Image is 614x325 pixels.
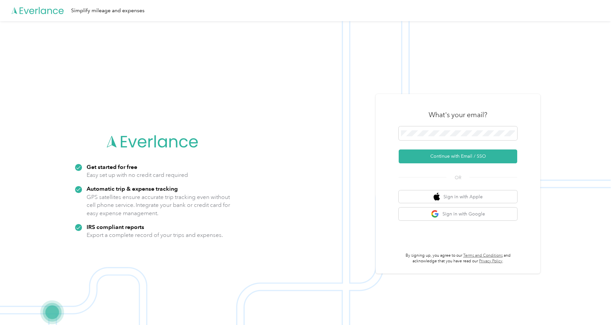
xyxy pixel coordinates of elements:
[87,185,178,192] strong: Automatic trip & expense tracking
[87,171,188,179] p: Easy set up with no credit card required
[434,193,440,201] img: apple logo
[399,190,517,203] button: apple logoSign in with Apple
[71,7,145,15] div: Simplify mileage and expenses
[399,253,517,264] p: By signing up, you agree to our and acknowledge that you have read our .
[446,174,469,181] span: OR
[577,288,614,325] iframe: Everlance-gr Chat Button Frame
[87,193,230,217] p: GPS satellites ensure accurate trip tracking even without cell phone service. Integrate your bank...
[399,149,517,163] button: Continue with Email / SSO
[463,253,503,258] a: Terms and Conditions
[87,163,137,170] strong: Get started for free
[87,223,144,230] strong: IRS compliant reports
[431,210,439,218] img: google logo
[429,110,487,119] h3: What's your email?
[87,231,223,239] p: Export a complete record of your trips and expenses.
[399,208,517,220] button: google logoSign in with Google
[479,259,502,264] a: Privacy Policy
